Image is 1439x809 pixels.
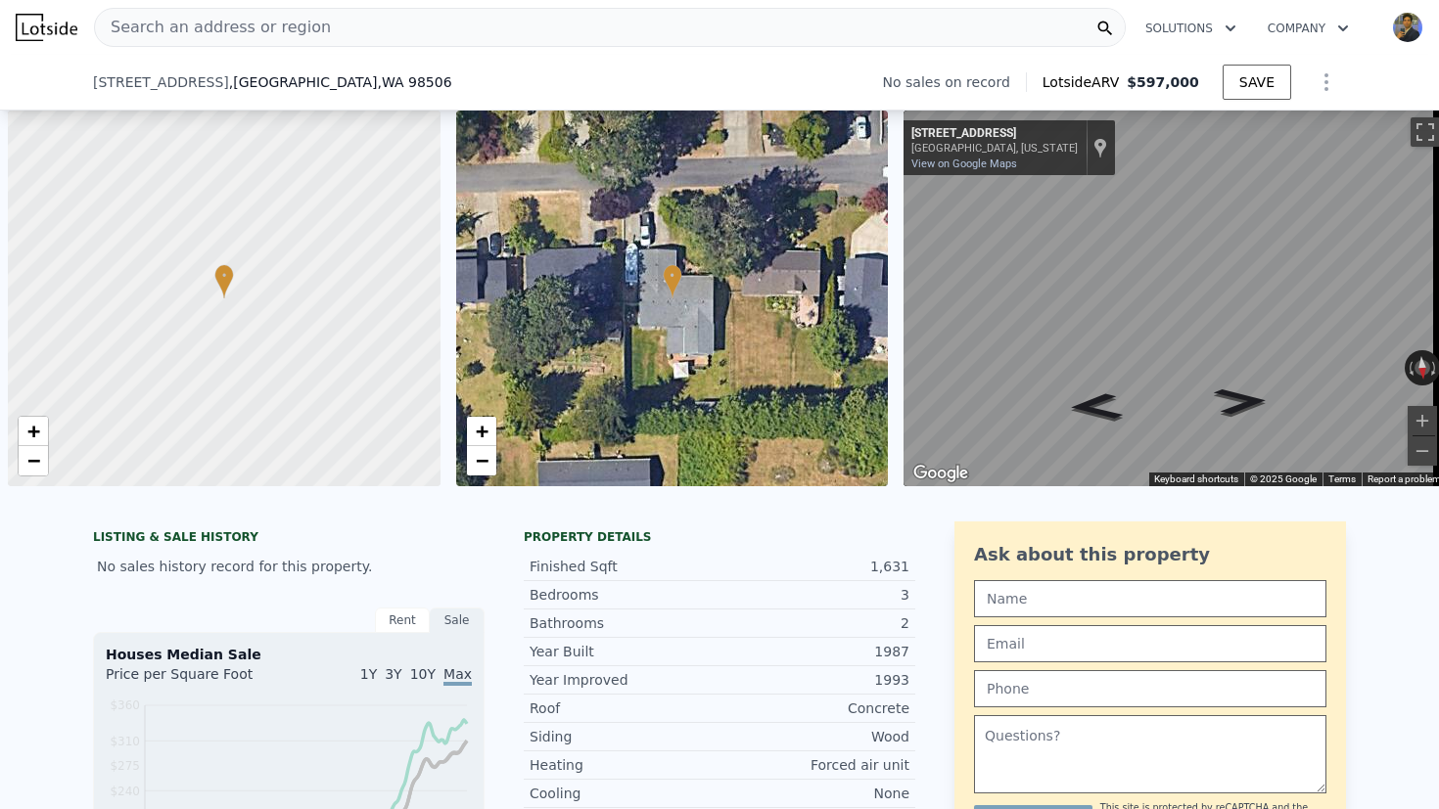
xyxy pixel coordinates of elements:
[883,72,1026,92] div: No sales on record
[974,625,1326,662] input: Email
[410,666,436,682] span: 10Y
[1043,72,1127,92] span: Lotside ARV
[719,613,909,633] div: 2
[719,755,909,775] div: Forced air unit
[719,585,909,605] div: 3
[911,126,1078,142] div: [STREET_ADDRESS]
[229,72,452,92] span: , [GEOGRAPHIC_DATA]
[214,267,234,285] span: •
[214,264,234,298] div: •
[524,529,915,545] div: Property details
[110,735,140,748] tspan: $310
[1414,349,1431,385] button: Reset the view
[1191,382,1292,422] path: Go West, 27th Ct NE
[377,74,451,90] span: , WA 98506
[719,642,909,661] div: 1987
[1328,473,1356,484] a: Terms (opens in new tab)
[93,549,485,584] div: No sales history record for this property.
[908,461,973,486] a: Open this area in Google Maps (opens a new window)
[908,461,973,486] img: Google
[95,16,331,39] span: Search an address or region
[16,14,77,41] img: Lotside
[360,666,377,682] span: 1Y
[375,607,430,633] div: Rent
[530,642,719,661] div: Year Built
[530,755,719,775] div: Heating
[1408,406,1437,435] button: Zoom in
[530,727,719,746] div: Siding
[974,580,1326,617] input: Name
[1154,472,1238,486] button: Keyboard shortcuts
[475,419,487,443] span: +
[530,670,719,690] div: Year Improved
[475,448,487,472] span: −
[106,645,472,664] div: Houses Median Sale
[1405,350,1416,385] button: Rotate counterclockwise
[719,727,909,746] div: Wood
[719,557,909,576] div: 1,631
[1130,11,1252,46] button: Solutions
[1093,137,1107,158] a: Show location on map
[385,666,401,682] span: 3Y
[27,448,40,472] span: −
[530,557,719,576] div: Finished Sqft
[467,417,496,446] a: Zoom in
[1408,436,1437,466] button: Zoom out
[19,446,48,475] a: Zoom out
[1045,386,1146,427] path: Go East, 27th Ct NE
[430,607,485,633] div: Sale
[911,157,1017,170] a: View on Google Maps
[974,670,1326,707] input: Phone
[911,142,1078,155] div: [GEOGRAPHIC_DATA], [US_STATE]
[1392,12,1423,43] img: avatar
[110,785,140,798] tspan: $240
[663,267,682,285] span: •
[1252,11,1365,46] button: Company
[719,670,909,690] div: 1993
[467,446,496,475] a: Zoom out
[1127,74,1199,90] span: $597,000
[443,666,472,686] span: Max
[110,759,140,773] tspan: $275
[974,541,1326,568] div: Ask about this property
[93,529,485,549] div: LISTING & SALE HISTORY
[530,698,719,718] div: Roof
[27,419,40,443] span: +
[1223,65,1291,100] button: SAVE
[19,417,48,446] a: Zoom in
[530,613,719,633] div: Bathrooms
[110,698,140,712] tspan: $360
[530,784,719,803] div: Cooling
[719,698,909,718] div: Concrete
[93,72,229,92] span: [STREET_ADDRESS]
[530,585,719,605] div: Bedrooms
[1307,63,1346,102] button: Show Options
[1250,473,1317,484] span: © 2025 Google
[106,664,289,696] div: Price per Square Foot
[663,264,682,298] div: •
[719,784,909,803] div: None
